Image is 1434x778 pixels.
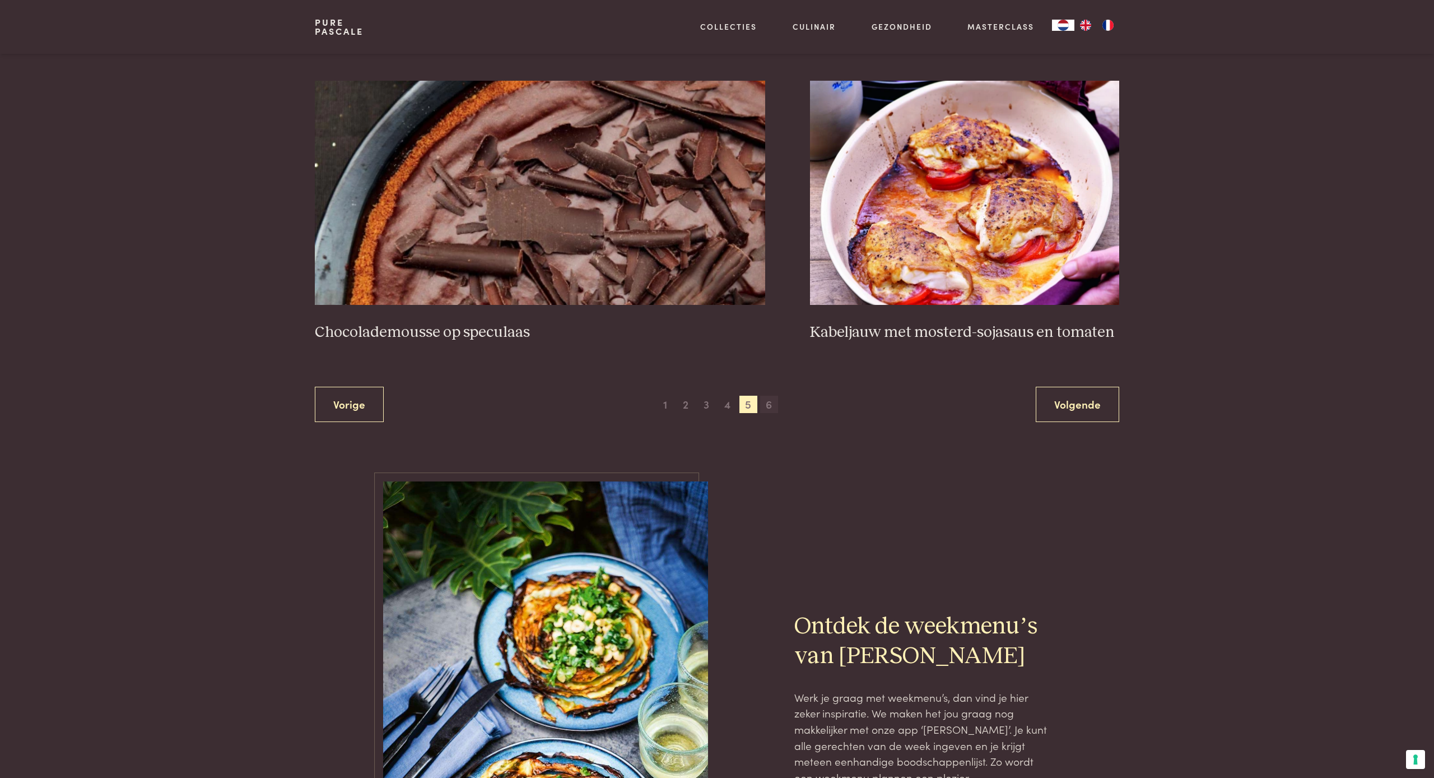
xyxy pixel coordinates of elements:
a: NL [1052,20,1074,31]
h3: Kabeljauw met mosterd-sojasaus en tomaten [810,323,1119,342]
a: PurePascale [315,18,364,36]
span: 3 [697,396,715,414]
img: Chocolademousse op speculaas [315,81,766,305]
a: FR [1097,20,1119,31]
span: 4 [719,396,737,414]
a: Kabeljauw met mosterd-sojasaus en tomaten Kabeljauw met mosterd-sojasaus en tomaten [810,81,1119,342]
a: EN [1074,20,1097,31]
ul: Language list [1074,20,1119,31]
h2: Ontdek de weekmenu’s van [PERSON_NAME] [794,612,1051,672]
div: Language [1052,20,1074,31]
span: 1 [656,396,674,414]
button: Uw voorkeuren voor toestemming voor trackingtechnologieën [1406,750,1425,769]
span: 2 [677,396,695,414]
a: Masterclass [967,21,1034,33]
a: Culinair [793,21,836,33]
h3: Chocolademousse op speculaas [315,323,766,342]
a: Volgende [1036,387,1119,422]
a: Vorige [315,387,384,422]
aside: Language selected: Nederlands [1052,20,1119,31]
span: 6 [760,396,778,414]
span: 5 [739,396,757,414]
a: Chocolademousse op speculaas Chocolademousse op speculaas [315,81,766,342]
a: Gezondheid [872,21,932,33]
a: Collecties [700,21,757,33]
img: Kabeljauw met mosterd-sojasaus en tomaten [810,81,1119,305]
